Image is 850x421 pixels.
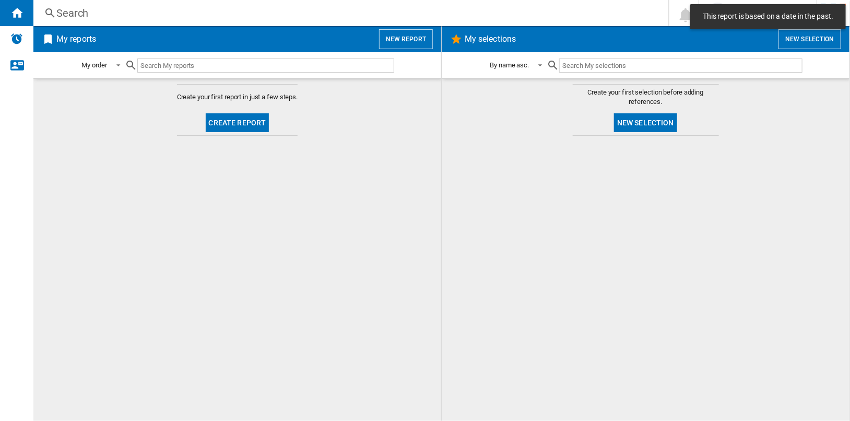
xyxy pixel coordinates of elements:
button: New selection [614,113,677,132]
button: New selection [778,29,841,49]
div: My order [82,61,107,69]
h2: My reports [54,29,98,49]
h2: My selections [463,29,518,49]
div: Search [56,6,641,20]
button: Create report [206,113,269,132]
div: By name asc. [490,61,529,69]
span: This report is based on a date in the past. [700,11,836,22]
span: Create your first report in just a few steps. [177,92,298,102]
span: Create your first selection before adding references. [573,88,719,107]
img: alerts-logo.svg [10,32,23,45]
input: Search My reports [137,59,394,73]
input: Search My selections [559,59,802,73]
button: New report [379,29,433,49]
